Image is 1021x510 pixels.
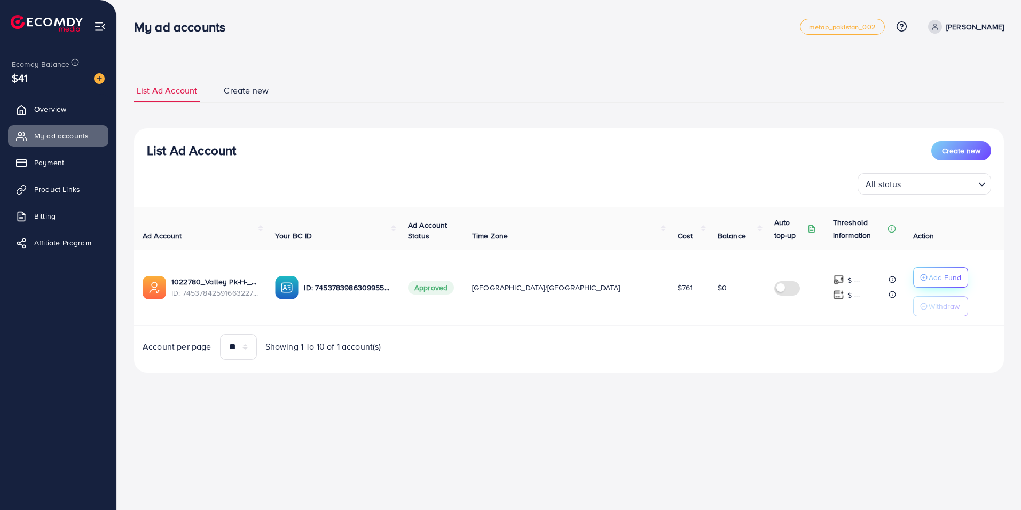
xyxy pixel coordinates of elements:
[931,141,991,160] button: Create new
[913,230,934,241] span: Action
[833,216,885,242] p: Threshold information
[863,176,904,192] span: All status
[12,59,69,69] span: Ecomdy Balance
[913,296,968,316] button: Withdraw
[34,237,91,248] span: Affiliate Program
[8,232,108,253] a: Affiliate Program
[847,289,861,302] p: $ ---
[8,98,108,120] a: Overview
[171,276,258,287] a: 1022780_Valley Pk-H-_1735469386720
[143,276,166,299] img: ic-ads-acc.e4c84228.svg
[34,184,80,195] span: Product Links
[11,15,83,32] img: logo
[472,282,621,293] span: [GEOGRAPHIC_DATA]/[GEOGRAPHIC_DATA]
[94,73,105,84] img: image
[34,104,66,114] span: Overview
[275,276,299,299] img: ic-ba-acc.ded83a64.svg
[408,220,447,241] span: Ad Account Status
[143,230,182,241] span: Ad Account
[8,152,108,173] a: Payment
[858,173,991,195] div: Search for option
[275,230,312,241] span: Your BC ID
[134,19,234,35] h3: My ad accounts
[472,230,508,241] span: Time Zone
[8,205,108,227] a: Billing
[34,211,56,221] span: Billing
[137,84,197,97] span: List Ad Account
[809,24,876,30] span: metap_pakistan_002
[94,20,106,33] img: menu
[143,341,211,353] span: Account per page
[678,230,693,241] span: Cost
[408,281,454,295] span: Approved
[976,462,1013,502] iframe: Chat
[942,145,980,156] span: Create new
[8,179,108,200] a: Product Links
[224,84,269,97] span: Create new
[833,274,844,285] img: top-up amount
[12,70,28,86] span: $41
[833,289,844,300] img: top-up amount
[8,125,108,146] a: My ad accounts
[718,230,746,241] span: Balance
[304,281,390,294] p: ID: 7453783986309955585
[265,341,381,353] span: Showing 1 To 10 of 1 account(s)
[147,143,236,158] h3: List Ad Account
[171,288,258,298] span: ID: 7453784259166322705
[678,282,693,293] span: $761
[929,300,960,313] p: Withdraw
[34,130,89,141] span: My ad accounts
[171,276,258,298] div: <span class='underline'>1022780_Valley Pk-H-_1735469386720</span></br>7453784259166322705
[905,174,974,192] input: Search for option
[774,216,805,242] p: Auto top-up
[946,20,1004,33] p: [PERSON_NAME]
[800,19,885,35] a: metap_pakistan_002
[34,157,64,168] span: Payment
[929,271,961,284] p: Add Fund
[718,282,727,293] span: $0
[913,267,968,288] button: Add Fund
[847,274,861,287] p: $ ---
[924,20,1004,34] a: [PERSON_NAME]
